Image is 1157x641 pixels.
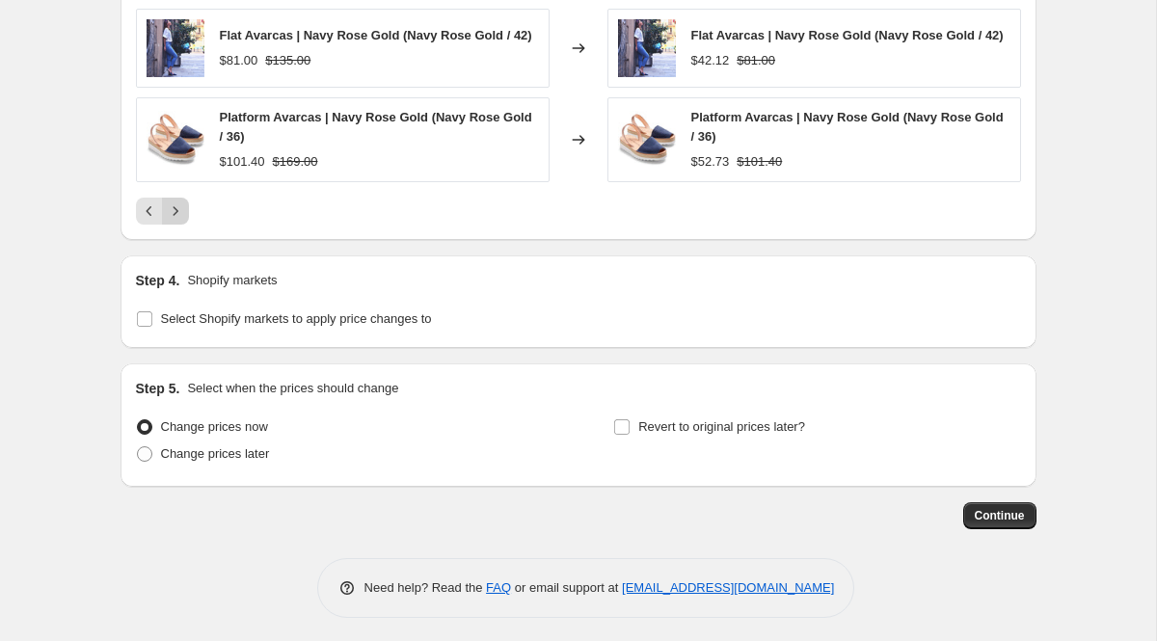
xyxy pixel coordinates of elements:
a: FAQ [486,580,511,595]
strike: $81.00 [737,51,775,70]
span: Continue [975,508,1025,523]
a: [EMAIL_ADDRESS][DOMAIN_NAME] [622,580,834,595]
strike: $101.40 [737,152,782,172]
button: Continue [963,502,1036,529]
strike: $135.00 [265,51,310,70]
img: PetitBarcelonaownerLaurenBarcelonacitystreets_80x.png [147,19,204,77]
span: or email support at [511,580,622,595]
img: PetitBarcelonaownerLaurenBarcelonacitystreets_80x.png [618,19,676,77]
div: $81.00 [220,51,258,70]
div: $52.73 [691,152,730,172]
span: Revert to original prices later? [638,419,805,434]
span: Flat Avarcas | Navy Rose Gold (Navy Rose Gold / 42) [691,28,1004,42]
div: $42.12 [691,51,730,70]
img: image_51400a67-c3eb-4e37-848a-2e43b5c5dbba_80x.jpg [618,111,676,169]
span: Platform Avarcas | Navy Rose Gold (Navy Rose Gold / 36) [691,110,1004,144]
span: Select Shopify markets to apply price changes to [161,311,432,326]
button: Previous [136,198,163,225]
strike: $169.00 [273,152,318,172]
span: Need help? Read the [364,580,487,595]
img: image_51400a67-c3eb-4e37-848a-2e43b5c5dbba_80x.jpg [147,111,204,169]
p: Shopify markets [187,271,277,290]
span: Flat Avarcas | Navy Rose Gold (Navy Rose Gold / 42) [220,28,532,42]
span: Change prices later [161,446,270,461]
button: Next [162,198,189,225]
h2: Step 5. [136,379,180,398]
nav: Pagination [136,198,189,225]
span: Platform Avarcas | Navy Rose Gold (Navy Rose Gold / 36) [220,110,532,144]
span: Change prices now [161,419,268,434]
h2: Step 4. [136,271,180,290]
p: Select when the prices should change [187,379,398,398]
div: $101.40 [220,152,265,172]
